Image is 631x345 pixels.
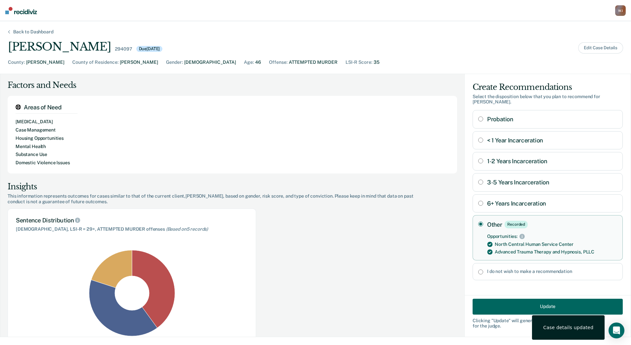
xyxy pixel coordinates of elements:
div: [PERSON_NAME] [26,59,64,66]
div: Case Management [16,127,70,133]
div: 46 [255,59,261,66]
div: [DEMOGRAPHIC_DATA] [184,59,236,66]
label: 3-5 Years Incarceration [487,179,617,186]
div: Areas of Need [16,104,78,114]
div: ATTEMPTED MURDER [289,59,338,66]
div: Open Intercom Messenger [609,323,624,338]
div: Housing Opportunities [16,135,70,141]
div: Age : [244,59,254,66]
button: WJ [615,5,626,16]
label: 6+ Years Incarceration [487,200,617,207]
div: [DEMOGRAPHIC_DATA], LSI-R = 29+, ATTEMPTED MURDER offenses [16,226,248,232]
div: [PERSON_NAME] [8,40,111,54]
div: Factors and Needs [8,80,457,91]
span: (Based on 5 records ) [166,226,208,232]
div: [MEDICAL_DATA] [16,119,70,125]
div: This information represents outcomes for cases similar to that of the current client, [PERSON_NAM... [8,193,448,205]
div: Due [DATE] [136,46,163,52]
div: W J [615,5,626,16]
label: 1-2 Years Incarceration [487,158,617,165]
div: Sentence Distribution [16,217,248,224]
button: Update [473,298,623,314]
div: County : [8,59,25,66]
div: County of Residence : [72,59,118,66]
label: I do not wish to make a recommendation [487,269,617,274]
div: Create Recommendations [473,82,623,93]
div: Mental Health [16,144,70,149]
div: Substance Use [16,152,70,157]
div: North Central Human Service Center [495,242,574,247]
div: Select the disposition below that you plan to recommend for [PERSON_NAME] . [473,94,623,105]
div: Clicking " Update " will generate a downloadable report for the judge. [473,318,623,329]
div: [PERSON_NAME] [120,59,158,66]
div: Opportunities: [487,234,517,239]
button: Edit Case Details [578,42,623,54]
div: Advanced Trauma Therapy and Hypnosis, PLLC [495,249,594,255]
label: Other [487,221,617,228]
span: Case details updated [543,325,593,330]
label: Probation [487,116,617,123]
div: LSI-R Score : [346,59,372,66]
div: Gender : [166,59,183,66]
img: Recidiviz [5,7,37,14]
div: Offense : [269,59,287,66]
div: Back to Dashboard [5,29,61,35]
div: Insights [8,181,448,192]
div: 294097 [115,46,132,52]
div: Domestic Violence Issues [16,160,70,166]
label: < 1 Year Incarceration [487,137,617,144]
div: 35 [374,59,380,66]
div: Recorded [505,221,528,228]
